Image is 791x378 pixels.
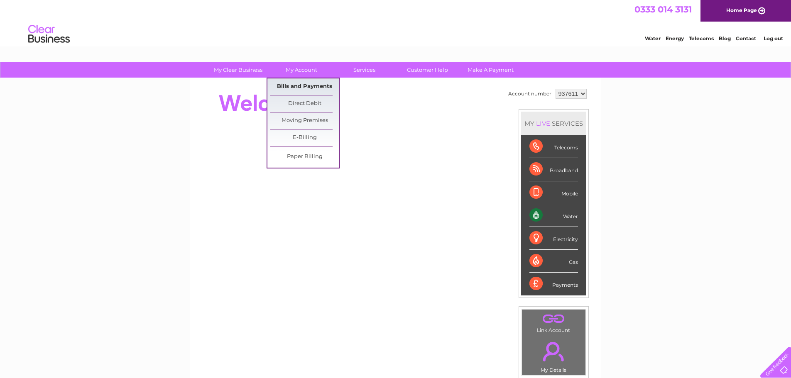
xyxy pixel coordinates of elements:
[330,62,399,78] a: Services
[524,312,583,326] a: .
[28,22,70,47] img: logo.png
[270,112,339,129] a: Moving Premises
[529,250,578,273] div: Gas
[529,158,578,181] div: Broadband
[534,119,552,127] div: LIVE
[456,62,525,78] a: Make A Payment
[393,62,462,78] a: Customer Help
[529,135,578,158] div: Telecoms
[529,181,578,204] div: Mobile
[522,309,586,335] td: Link Account
[204,62,272,78] a: My Clear Business
[270,95,339,112] a: Direct Debit
[270,129,339,146] a: E-Billing
[764,35,783,41] a: Log out
[666,35,684,41] a: Energy
[200,5,592,40] div: Clear Business is a trading name of Verastar Limited (registered in [GEOGRAPHIC_DATA] No. 3667643...
[529,273,578,295] div: Payments
[719,35,731,41] a: Blog
[270,78,339,95] a: Bills and Payments
[522,335,586,376] td: My Details
[736,35,756,41] a: Contact
[529,227,578,250] div: Electricity
[689,35,714,41] a: Telecoms
[645,35,661,41] a: Water
[634,4,692,15] a: 0333 014 3131
[267,62,336,78] a: My Account
[524,337,583,366] a: .
[270,149,339,165] a: Paper Billing
[521,112,586,135] div: MY SERVICES
[506,87,553,101] td: Account number
[529,204,578,227] div: Water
